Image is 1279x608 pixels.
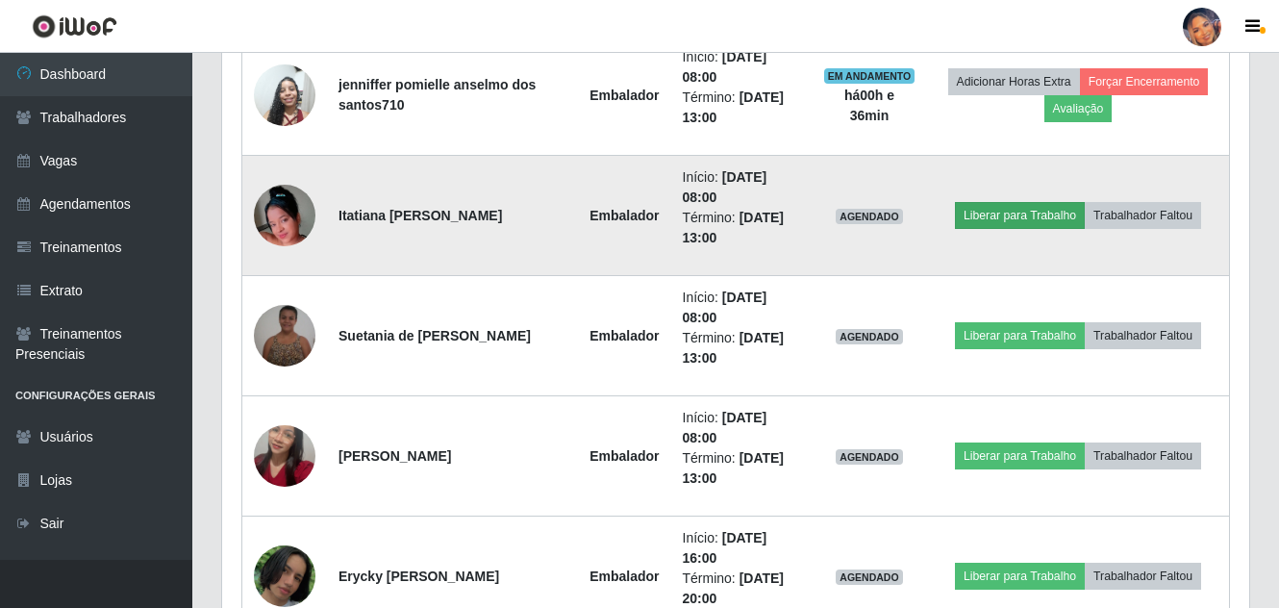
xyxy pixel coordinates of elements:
[844,88,894,123] strong: há 00 h e 36 min
[683,167,800,208] li: Início:
[339,569,499,584] strong: Erycky [PERSON_NAME]
[254,401,315,511] img: 1748970417744.jpeg
[836,329,903,344] span: AGENDADO
[1044,95,1113,122] button: Avaliação
[254,185,315,246] img: 1748091696649.jpeg
[1080,68,1209,95] button: Forçar Encerramento
[589,328,659,343] strong: Embalador
[1085,443,1201,469] button: Trabalhador Faltou
[589,448,659,464] strong: Embalador
[1085,202,1201,229] button: Trabalhador Faltou
[683,208,800,248] li: Término:
[683,528,800,569] li: Início:
[32,14,117,38] img: CoreUI Logo
[683,408,800,448] li: Início:
[589,208,659,223] strong: Embalador
[683,169,767,205] time: [DATE] 08:00
[955,443,1085,469] button: Liberar para Trabalho
[836,570,903,585] span: AGENDADO
[589,569,659,584] strong: Embalador
[339,208,502,223] strong: Itatiana [PERSON_NAME]
[955,322,1085,349] button: Liberar para Trabalho
[589,88,659,103] strong: Embalador
[836,449,903,465] span: AGENDADO
[254,54,315,136] img: 1681423933642.jpeg
[824,68,915,84] span: EM ANDAMENTO
[683,530,767,566] time: [DATE] 16:00
[339,448,451,464] strong: [PERSON_NAME]
[1085,322,1201,349] button: Trabalhador Faltou
[254,305,315,367] img: 1732824869480.jpeg
[683,410,767,445] time: [DATE] 08:00
[955,202,1085,229] button: Liberar para Trabalho
[836,209,903,224] span: AGENDADO
[683,448,800,489] li: Término:
[683,328,800,368] li: Término:
[683,47,800,88] li: Início:
[1085,563,1201,590] button: Trabalhador Faltou
[683,290,767,325] time: [DATE] 08:00
[948,68,1080,95] button: Adicionar Horas Extra
[683,288,800,328] li: Início:
[339,328,531,343] strong: Suetania de [PERSON_NAME]
[254,545,315,608] img: 1754681491245.jpeg
[955,563,1085,590] button: Liberar para Trabalho
[683,88,800,128] li: Término:
[339,77,536,113] strong: jenniffer pomielle anselmo dos santos710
